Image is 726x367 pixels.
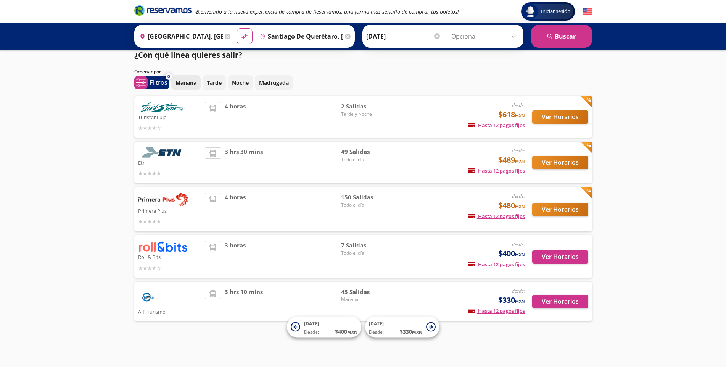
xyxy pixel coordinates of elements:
[175,79,196,87] p: Mañana
[259,79,289,87] p: Madrugada
[138,252,201,261] p: Roll & Bits
[583,7,592,16] button: English
[138,241,188,252] img: Roll & Bits
[225,102,246,132] span: 4 horas
[468,213,525,220] span: Hasta 12 pagos fijos
[341,147,394,156] span: 49 Salidas
[134,5,192,18] a: Brand Logo
[134,68,161,75] p: Ordenar por
[515,298,525,304] small: MXN
[138,307,201,316] p: AIP Turismo
[498,109,525,120] span: $618
[341,250,394,257] span: Todo el día
[512,288,525,294] em: desde:
[498,294,525,306] span: $330
[138,206,201,215] p: Primera Plus
[341,102,394,111] span: 2 Salidas
[468,261,525,268] span: Hasta 12 pagos fijos
[366,27,441,46] input: Elegir Fecha
[515,113,525,118] small: MXN
[515,252,525,257] small: MXN
[195,8,459,15] em: ¡Bienvenido a la nueva experiencia de compra de Reservamos, una forma más sencilla de comprar tus...
[341,156,394,163] span: Todo el día
[304,320,319,327] span: [DATE]
[167,73,170,80] span: 0
[341,241,394,250] span: 7 Salidas
[134,49,242,61] p: ¿Con qué línea quieres salir?
[207,79,222,87] p: Tarde
[171,75,201,90] button: Mañana
[451,27,520,46] input: Opcional
[134,76,169,89] button: 0Filtros
[138,193,188,206] img: Primera Plus
[225,288,263,316] span: 3 hrs 10 mins
[138,158,201,167] p: Etn
[512,193,525,199] em: desde:
[468,122,525,129] span: Hasta 12 pagos fijos
[138,102,188,112] img: Turistar Lujo
[369,320,384,327] span: [DATE]
[468,307,525,314] span: Hasta 12 pagos fijos
[515,204,525,209] small: MXN
[138,147,188,158] img: Etn
[532,250,588,264] button: Ver Horarios
[203,75,226,90] button: Tarde
[341,111,394,118] span: Tarde y Noche
[365,317,439,338] button: [DATE]Desde:$330MXN
[512,147,525,154] em: desde:
[512,241,525,247] em: desde:
[138,112,201,121] p: Turistar Lujo
[150,78,167,87] p: Filtros
[532,156,588,169] button: Ver Horarios
[400,328,422,336] span: $ 330
[498,154,525,166] span: $489
[532,203,588,216] button: Ver Horarios
[512,102,525,108] em: desde:
[341,288,394,296] span: 45 Salidas
[134,5,192,16] i: Brand Logo
[532,295,588,308] button: Ver Horarios
[412,329,422,335] small: MXN
[335,328,357,336] span: $ 400
[341,202,394,209] span: Todo el día
[498,200,525,211] span: $480
[341,193,394,202] span: 150 Salidas
[515,158,525,164] small: MXN
[225,241,246,272] span: 3 horas
[225,147,263,178] span: 3 hrs 30 mins
[347,329,357,335] small: MXN
[225,193,246,226] span: 4 horas
[232,79,249,87] p: Noche
[532,110,588,124] button: Ver Horarios
[257,27,343,46] input: Buscar Destino
[228,75,253,90] button: Noche
[498,248,525,259] span: $400
[138,288,157,307] img: AIP Turismo
[538,8,573,15] span: Iniciar sesión
[341,296,394,303] span: Mañana
[287,317,361,338] button: [DATE]Desde:$400MXN
[304,329,319,336] span: Desde:
[531,25,592,48] button: Buscar
[137,27,223,46] input: Buscar Origen
[369,329,384,336] span: Desde:
[468,167,525,174] span: Hasta 12 pagos fijos
[255,75,293,90] button: Madrugada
